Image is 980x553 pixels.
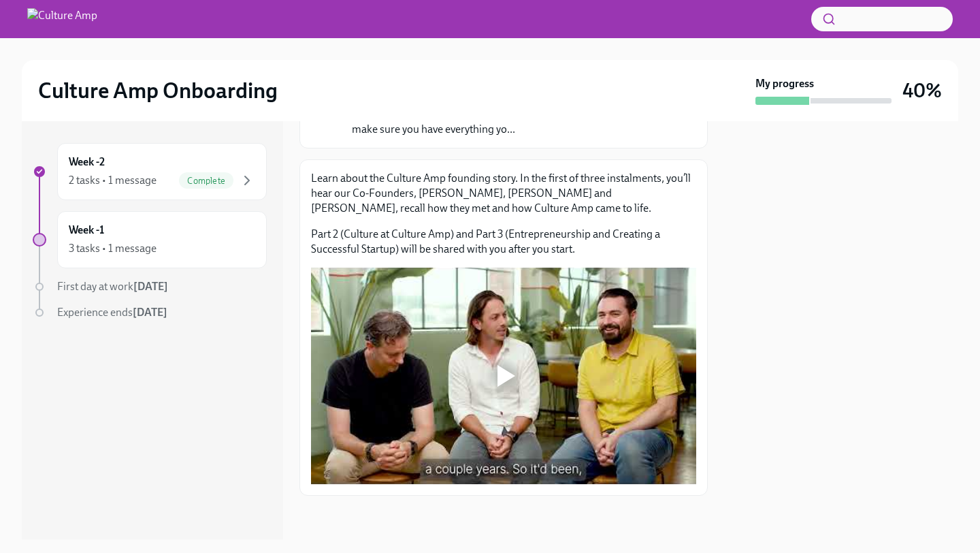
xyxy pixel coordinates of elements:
h6: Week -2 [69,155,105,170]
span: Experience ends [57,306,167,319]
a: Week -22 tasks • 1 messageComplete [33,143,267,200]
strong: My progress [755,76,814,91]
img: Culture Amp [27,8,97,30]
p: Your first day is just around the corner! Here are a few details to make sure you have everything... [352,107,669,137]
p: Learn about the Culture Amp founding story. In the first of three instalments, you’ll hear our Co... [311,171,696,216]
div: 3 tasks • 1 message [69,241,157,256]
h2: Culture Amp Onboarding [38,77,278,104]
h6: Week -1 [69,223,104,238]
a: First day at work[DATE] [33,279,267,294]
strong: [DATE] [133,280,168,293]
p: Part 2 (Culture at Culture Amp) and Part 3 (Entrepreneurship and Creating a Successful Startup) w... [311,227,696,257]
strong: [DATE] [133,306,167,319]
span: Complete [179,176,233,186]
h3: 40% [902,78,942,103]
a: Week -13 tasks • 1 message [33,211,267,268]
div: 2 tasks • 1 message [69,173,157,188]
span: First day at work [57,280,168,293]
